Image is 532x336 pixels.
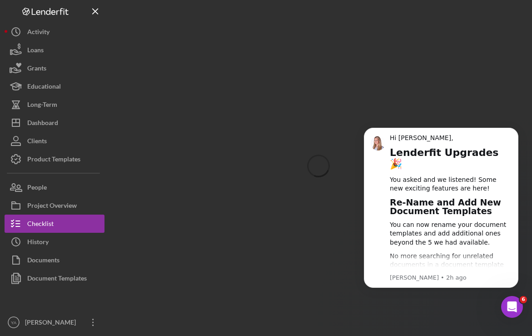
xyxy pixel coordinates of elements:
[27,41,44,61] div: Loans
[27,23,50,43] div: Activity
[23,313,82,334] div: [PERSON_NAME]
[27,150,80,171] div: Product Templates
[5,23,104,41] button: Activity
[5,178,104,196] button: People
[5,150,104,168] button: Product Templates
[5,114,104,132] button: Dashboard
[27,215,54,235] div: Checklist
[27,59,46,80] div: Grants
[5,59,104,77] button: Grants
[5,196,104,215] button: Project Overview
[5,41,104,59] button: Loans
[11,320,17,325] text: YA
[5,313,104,331] button: YA[PERSON_NAME]
[27,95,57,116] div: Long-Term
[27,251,60,271] div: Documents
[5,95,104,114] button: Long-Term
[501,296,523,318] iframe: Intercom live chat
[27,178,47,199] div: People
[27,114,58,134] div: Dashboard
[5,269,104,287] button: Document Templates
[520,296,527,303] span: 6
[27,132,47,152] div: Clients
[5,251,104,269] button: Documents
[27,269,87,290] div: Document Templates
[27,233,49,253] div: History
[5,215,104,233] button: Checklist
[5,132,104,150] button: Clients
[27,196,77,217] div: Project Overview
[350,116,532,322] iframe: Intercom notifications message
[5,77,104,95] button: Educational
[5,233,104,251] button: History
[27,77,61,98] div: Educational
